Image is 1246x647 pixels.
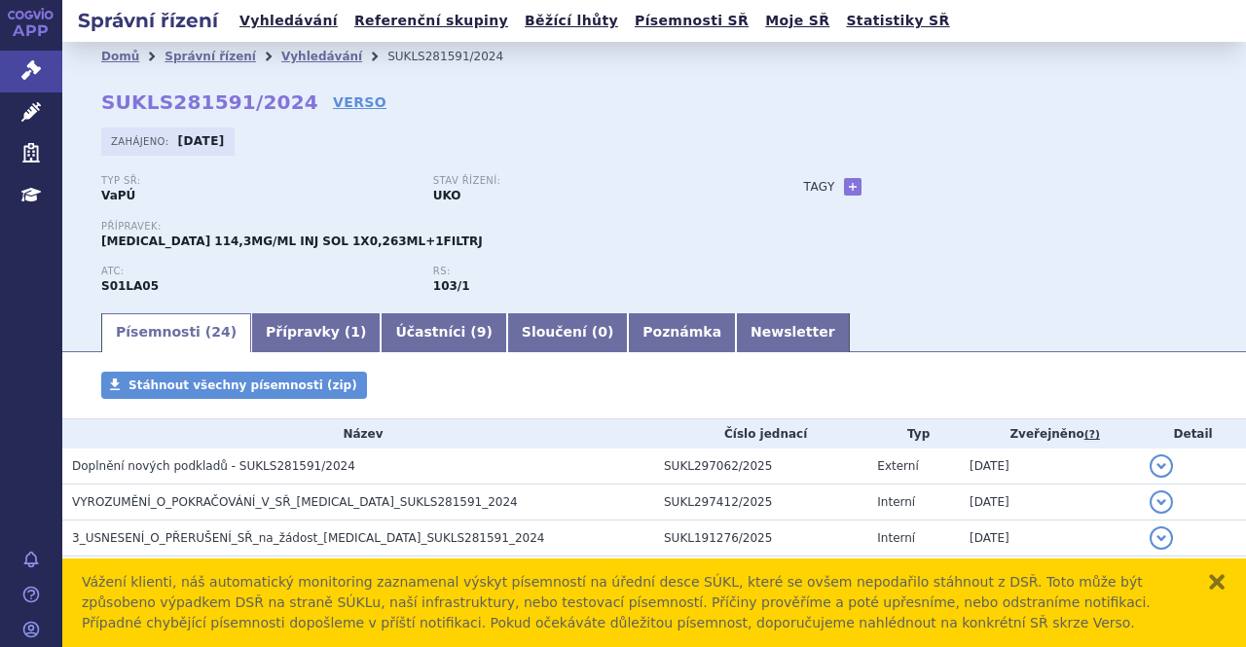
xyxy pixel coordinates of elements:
td: [DATE] [960,485,1140,521]
th: Název [62,419,654,449]
a: Správní řízení [165,50,256,63]
a: Domů [101,50,139,63]
span: Zahájeno: [111,133,172,149]
span: 9 [477,324,487,340]
strong: SUKLS281591/2024 [101,90,318,114]
a: Běžící lhůty [519,8,624,34]
h3: Tagy [804,175,835,198]
a: Písemnosti (24) [101,313,251,352]
a: VERSO [333,92,386,112]
span: Doplnění nových podkladů - SUKLS281591/2024 [72,459,355,473]
strong: látky k terapii věkem podmíněné makulární degenerace, lok. [433,279,470,293]
li: SUKLS281591/2024 [387,42,529,71]
button: detail [1150,490,1173,514]
a: Newsletter [736,313,850,352]
td: [DATE] [960,449,1140,485]
div: Vážení klienti, náš automatický monitoring zaznamenal výskyt písemností na úřední desce SÚKL, kte... [82,572,1188,633]
a: Referenční skupiny [348,8,514,34]
span: 0 [598,324,607,340]
td: [DATE] [960,557,1140,593]
th: Číslo jednací [654,419,867,449]
span: [MEDICAL_DATA] 114,3MG/ML INJ SOL 1X0,263ML+1FILTRJ [101,234,483,248]
td: SUKL191276/2025 [654,521,867,557]
a: Statistiky SŘ [840,8,955,34]
a: Účastníci (9) [381,313,506,352]
td: [DATE] [960,521,1140,557]
p: Typ SŘ: [101,175,414,187]
strong: AFLIBERCEPT [101,279,159,293]
abbr: (?) [1084,428,1100,442]
td: SUKL297412/2025 [654,485,867,521]
a: + [844,178,861,196]
span: 3_USNESENÍ_O_PŘERUŠENÍ_SŘ_na_žádost_EYLEA_SUKLS281591_2024 [72,531,544,545]
h2: Správní řízení [62,7,234,34]
span: Stáhnout všechny písemnosti (zip) [128,378,357,392]
a: Stáhnout všechny písemnosti (zip) [101,372,367,399]
span: Interní [877,495,915,509]
p: Přípravek: [101,221,765,233]
a: Přípravky (1) [251,313,381,352]
span: 1 [350,324,360,340]
p: RS: [433,266,746,277]
p: ATC: [101,266,414,277]
button: detail [1150,526,1173,550]
a: Moje SŘ [759,8,835,34]
th: Detail [1140,419,1246,449]
a: Vyhledávání [281,50,362,63]
a: Písemnosti SŘ [629,8,754,34]
span: 24 [211,324,230,340]
p: Stav řízení: [433,175,746,187]
a: Vyhledávání [234,8,344,34]
td: SUKL297062/2025 [654,449,867,485]
strong: UKO [433,189,461,202]
button: detail [1150,454,1173,478]
span: VYROZUMĚNÍ_O_POKRAČOVÁNÍ_V_SŘ_EYLEA_SUKLS281591_2024 [72,495,518,509]
a: Poznámka [628,313,736,352]
span: Interní [877,531,915,545]
a: Sloučení (0) [507,313,628,352]
th: Typ [867,419,960,449]
button: zavřít [1207,572,1227,592]
strong: [DATE] [178,134,225,148]
td: SUKL188830/2025 [654,557,867,593]
strong: VaPÚ [101,189,135,202]
th: Zveřejněno [960,419,1140,449]
span: Externí [877,459,918,473]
